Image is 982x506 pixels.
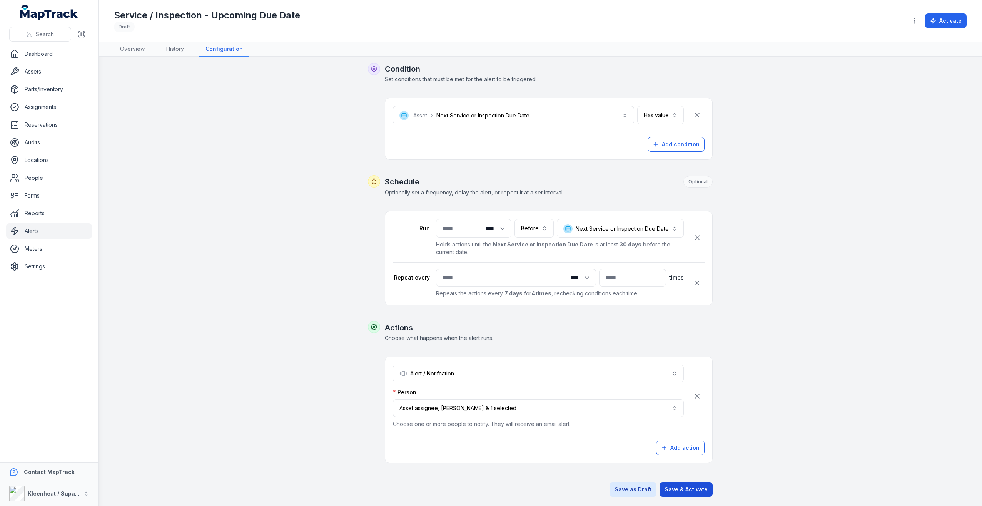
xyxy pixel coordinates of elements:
h2: Condition [385,64,713,74]
button: Activate [925,13,967,28]
a: Forms [6,188,92,203]
div: Optional [683,176,713,188]
a: MapTrack [20,5,78,20]
span: Optionally set a frequency, delay the alert, or repeat it at a set interval. [385,189,564,196]
label: Repeat every [393,274,430,281]
a: Configuration [199,42,249,57]
p: Holds actions until the is at least before the current date. [436,241,684,256]
strong: Kleenheat / Supagas [28,490,85,497]
span: times [669,274,684,281]
div: Draft [114,22,135,32]
h2: Schedule [385,176,713,188]
a: People [6,170,92,186]
a: Parts/Inventory [6,82,92,97]
strong: 30 days [620,241,641,248]
a: Locations [6,152,92,168]
a: Assets [6,64,92,79]
label: Run [393,225,430,232]
strong: Next Service or Inspection Due Date [493,241,593,248]
a: Settings [6,259,92,274]
span: Set conditions that must be met for the alert to be triggered. [385,76,537,82]
button: Before [514,219,554,238]
strong: 4 times [531,290,551,297]
span: Choose what happens when the alert runs. [385,335,493,341]
a: History [160,42,190,57]
a: Audits [6,135,92,150]
a: Reservations [6,117,92,132]
button: Has value [637,106,684,124]
button: AssetNext Service or Inspection Due Date [393,106,634,124]
p: Choose one or more people to notify. They will receive an email alert. [393,420,684,428]
h2: Actions [385,322,713,333]
a: Meters [6,241,92,256]
label: Person [393,389,416,396]
button: Alert / Notifcation [393,365,684,382]
span: Search [36,30,54,38]
a: Assignments [6,99,92,115]
button: Save as Draft [610,482,656,497]
p: Repeats the actions every for , rechecking conditions each time. [436,290,684,297]
a: Reports [6,206,92,221]
button: Add condition [648,137,705,152]
strong: Contact MapTrack [24,469,75,475]
a: Dashboard [6,46,92,62]
button: Next Service or Inspection Due Date [557,219,684,238]
button: Save & Activate [660,482,713,497]
a: Alerts [6,223,92,239]
button: Search [9,27,71,42]
button: Add action [656,441,705,455]
h1: Service / Inspection - Upcoming Due Date [114,9,300,22]
a: Overview [114,42,151,57]
strong: 7 days [504,290,523,297]
button: Asset assignee, [PERSON_NAME] & 1 selected [393,399,684,417]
